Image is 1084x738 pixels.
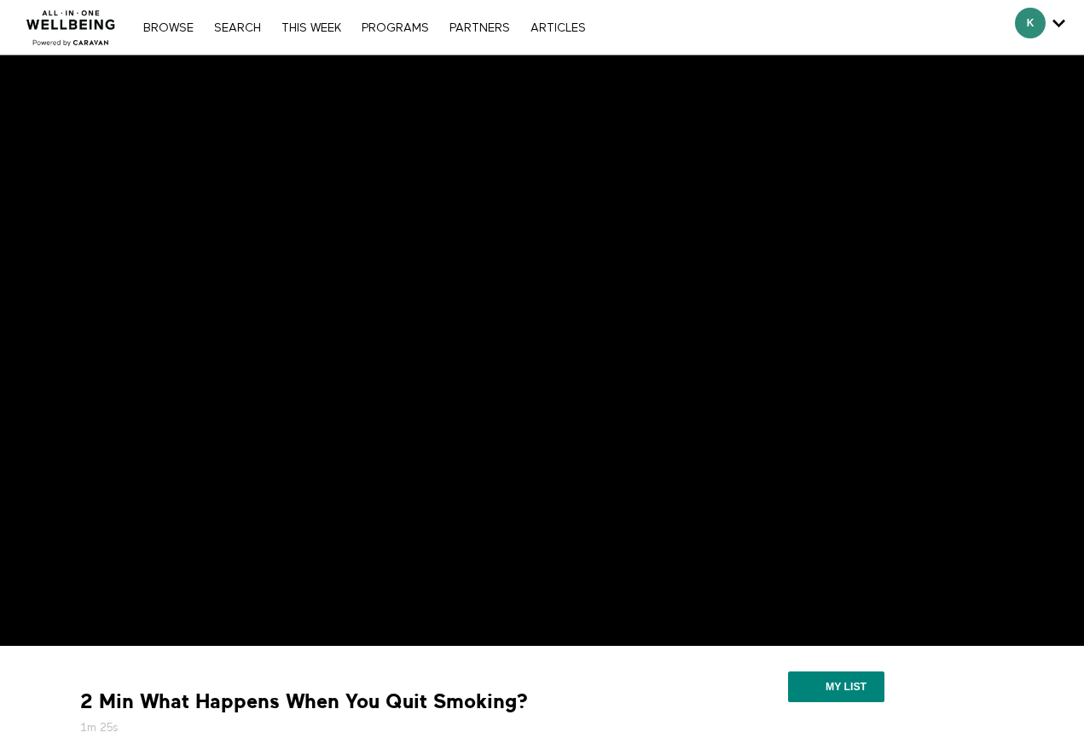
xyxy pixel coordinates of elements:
a: PROGRAMS [353,22,438,34]
a: ARTICLES [522,22,594,34]
a: Browse [135,22,202,34]
h5: 1m 25s [80,719,647,736]
a: PARTNERS [441,22,519,34]
strong: 2 Min What Happens When You Quit Smoking? [80,689,528,715]
button: My list [788,671,884,702]
a: THIS WEEK [273,22,350,34]
nav: Primary [135,19,594,36]
a: Search [206,22,270,34]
